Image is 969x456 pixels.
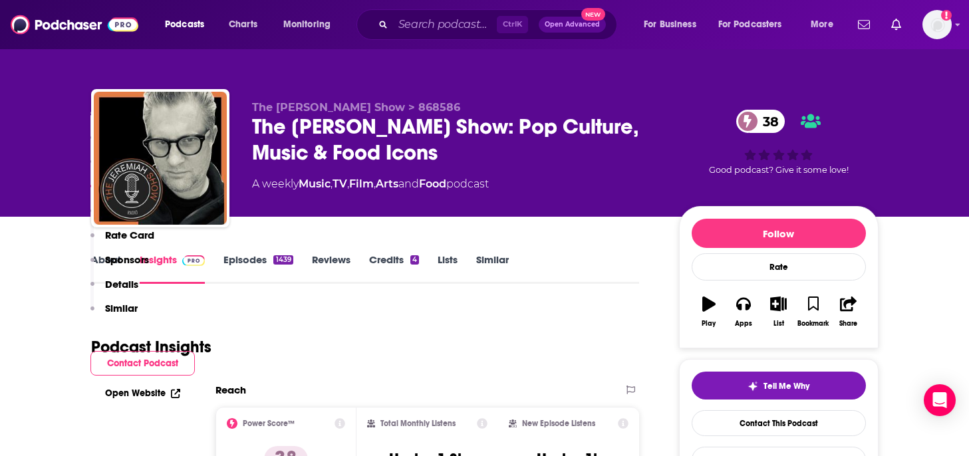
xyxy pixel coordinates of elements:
[299,177,331,190] a: Music
[634,14,713,35] button: open menu
[748,381,758,392] img: tell me why sparkle
[692,372,866,399] button: tell me why sparkleTell Me Why
[644,15,696,34] span: For Business
[90,351,195,376] button: Contact Podcast
[347,177,349,190] span: ,
[922,10,952,39] span: Logged in as TaraKennedy
[726,288,761,336] button: Apps
[105,278,138,290] p: Details
[853,13,875,36] a: Show notifications dropdown
[811,15,833,34] span: More
[692,288,726,336] button: Play
[702,320,716,328] div: Play
[376,177,398,190] a: Arts
[831,288,865,336] button: Share
[750,110,785,133] span: 38
[105,302,138,314] p: Similar
[273,255,293,265] div: 1439
[252,101,460,114] span: The [PERSON_NAME] Show > 868586
[545,21,600,28] span: Open Advanced
[924,384,956,416] div: Open Intercom Messenger
[797,320,829,328] div: Bookmark
[369,253,419,284] a: Credits4
[692,410,866,436] a: Contact This Podcast
[220,14,265,35] a: Charts
[90,278,138,302] button: Details
[333,177,347,190] a: TV
[692,219,866,248] button: Follow
[369,9,630,40] div: Search podcasts, credits, & more...
[410,255,419,265] div: 4
[679,101,879,183] div: 38Good podcast? Give it some love!
[773,320,784,328] div: List
[761,288,795,336] button: List
[331,177,333,190] span: ,
[922,10,952,39] button: Show profile menu
[736,110,785,133] a: 38
[539,17,606,33] button: Open AdvancedNew
[692,253,866,281] div: Rate
[735,320,752,328] div: Apps
[393,14,497,35] input: Search podcasts, credits, & more...
[763,381,809,392] span: Tell Me Why
[90,302,138,326] button: Similar
[283,15,331,34] span: Monitoring
[801,14,850,35] button: open menu
[312,253,350,284] a: Reviews
[522,419,595,428] h2: New Episode Listens
[165,15,204,34] span: Podcasts
[497,16,528,33] span: Ctrl K
[438,253,458,284] a: Lists
[274,14,348,35] button: open menu
[886,13,906,36] a: Show notifications dropdown
[215,384,246,396] h2: Reach
[243,419,295,428] h2: Power Score™
[105,388,180,399] a: Open Website
[398,177,419,190] span: and
[941,10,952,21] svg: Add a profile image
[922,10,952,39] img: User Profile
[419,177,446,190] a: Food
[94,92,227,225] img: The Jeremiah Show: Pop Culture, Music & Food Icons
[796,288,831,336] button: Bookmark
[581,8,605,21] span: New
[105,253,149,266] p: Sponsors
[374,177,376,190] span: ,
[476,253,509,284] a: Similar
[229,15,257,34] span: Charts
[11,12,138,37] img: Podchaser - Follow, Share and Rate Podcasts
[90,253,149,278] button: Sponsors
[710,14,801,35] button: open menu
[252,176,489,192] div: A weekly podcast
[718,15,782,34] span: For Podcasters
[223,253,293,284] a: Episodes1439
[839,320,857,328] div: Share
[380,419,456,428] h2: Total Monthly Listens
[709,165,849,175] span: Good podcast? Give it some love!
[349,177,374,190] a: Film
[156,14,221,35] button: open menu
